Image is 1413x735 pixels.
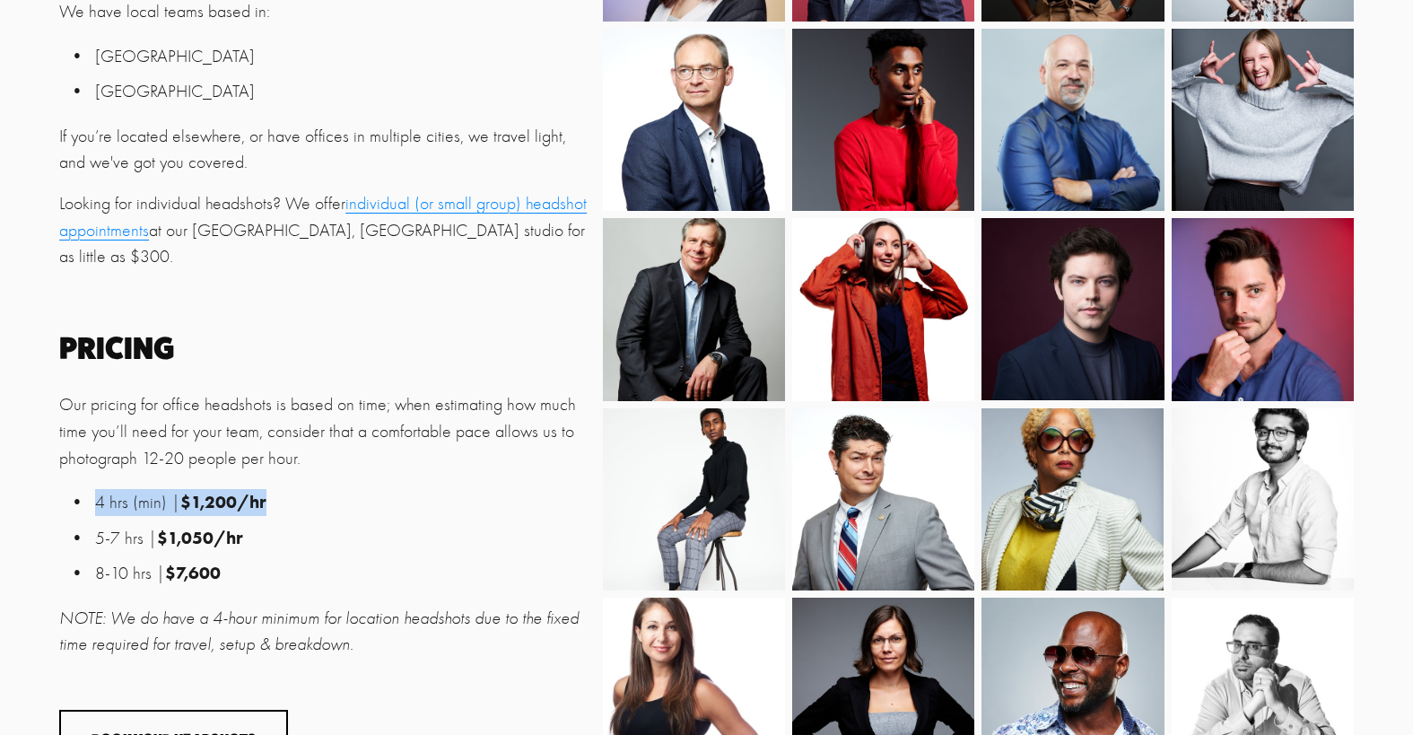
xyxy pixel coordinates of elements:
strong: $7,600 [165,562,221,583]
img: 210804_AshwinRaoccc0247[BW].jpg [1172,386,1354,596]
img: AdamWeiss_22-02-04_0926.jpg [763,408,1003,591]
p: 5-7 hrs | [95,525,593,552]
strong: $1,200/hr [180,491,266,512]
img: LesleySavin_22-03-07_0330.jpg [981,379,1164,652]
h2: Pricing [59,333,593,363]
p: [GEOGRAPHIC_DATA] [95,78,593,105]
img: TonyAntoccia_24-07-17_GitHubRKO_5524.jpg [1172,218,1354,492]
img: AlliKnapp_19-07-16_1496.jpg [792,210,974,428]
img: AdamErickson_21-10-20_1136.jpg [972,218,1200,400]
img: ￼PeterMasson__210621_GolderWC47.jpg [961,29,1184,211]
p: 8-10 hrs | [95,560,593,587]
em: NOTE: We do have a 4-hour minimum for location headshots due to the fixed time required for trave... [59,608,583,655]
strong: $1,050/hr [157,527,243,548]
p: Our pricing for office headshots is based on time; when estimating how much time you’ll need for ... [59,391,593,471]
p: If you’re located elsewhere, or have offices in multiple cities, we travel light, and we've got y... [59,123,593,176]
img: 220412_HitachiVantara_GeertVandendorpe_22-04-12_0824.jpg [573,29,814,211]
img: AlbanyAlexander_22-05-02_0568.jpg [1142,29,1383,211]
p: 4 hrs (min) | [95,489,593,516]
a: individual (or small group) headshot appointments [59,193,587,241]
p: [GEOGRAPHIC_DATA] [95,43,593,70]
img: TommyDunsmore_22-04-21_0206.jpg [603,395,785,673]
img: 220412_HitachiVantara_Scott_Strubel_22-04-12_0151.jpg [603,207,785,435]
p: Looking for individual headshots? We offer at our [GEOGRAPHIC_DATA], [GEOGRAPHIC_DATA] studio for... [59,190,593,270]
img: 220218_TommyDunsmore_029.jpg [792,14,974,242]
